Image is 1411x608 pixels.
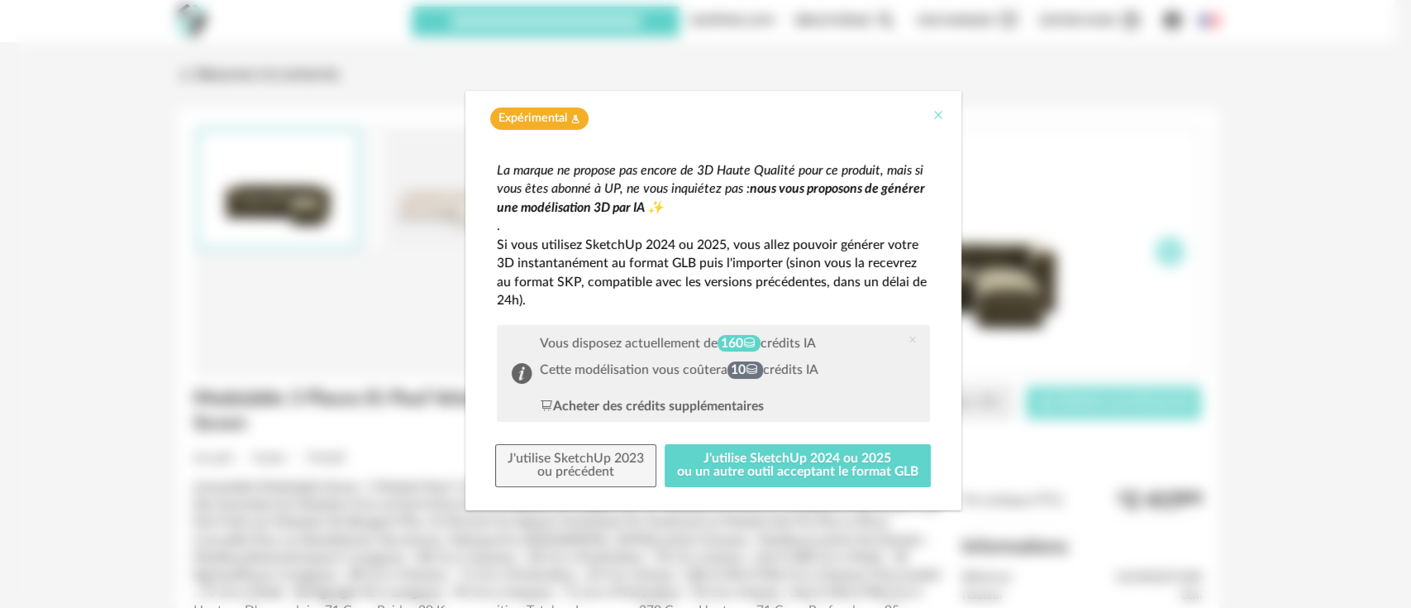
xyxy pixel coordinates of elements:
[498,111,567,127] span: Expérimental
[540,362,818,378] div: Cette modélisation vous coûtera crédits IA
[497,236,930,310] p: Si vous utilisez SketchUp 2024 ou 2025, vous allez pouvoir générer votre 3D instantanément au for...
[465,91,961,510] div: dialog
[497,164,923,196] em: La marque ne propose pas encore de 3D Haute Qualité pour ce produit, mais si vous êtes abonné à U...
[540,397,764,416] div: Acheter des crédits supplémentaires
[727,361,763,379] span: 10
[570,111,580,127] span: Flask icon
[665,444,931,487] button: J'utilise SketchUp 2024 ou 2025ou un autre outil acceptant le format GLB
[495,444,656,487] button: J'utilise SketchUp 2023ou précédent
[717,335,760,352] span: 160
[540,336,818,352] div: Vous disposez actuellement de crédits IA
[932,108,945,125] button: Close
[497,182,925,214] em: nous vous proposons de générer une modélisation 3D par IA ✨
[497,217,930,236] p: .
